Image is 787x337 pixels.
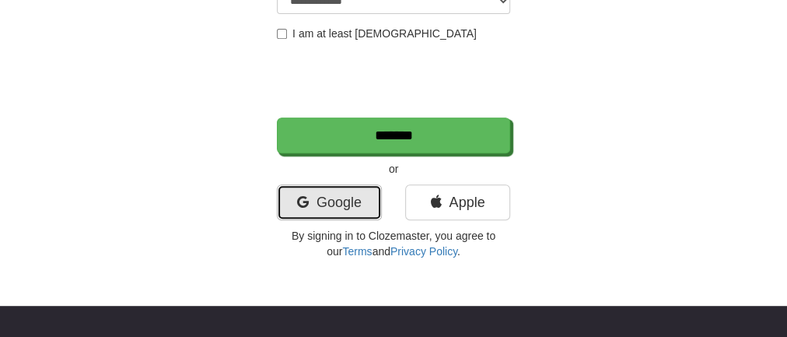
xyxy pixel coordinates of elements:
iframe: reCAPTCHA [277,49,513,110]
p: By signing in to Clozemaster, you agree to our and . [277,228,510,259]
label: I am at least [DEMOGRAPHIC_DATA] [277,26,477,41]
p: or [277,161,510,177]
a: Terms [342,245,372,258]
a: Google [277,184,382,220]
a: Apple [405,184,510,220]
a: Privacy Policy [390,245,457,258]
input: I am at least [DEMOGRAPHIC_DATA] [277,29,287,39]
